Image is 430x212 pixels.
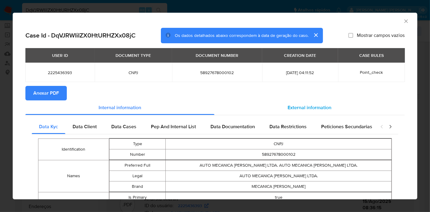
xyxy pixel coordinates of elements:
div: CREATION DATE [280,50,320,60]
span: Data Restrictions [269,123,307,130]
span: 2225436393 [33,70,87,75]
button: Anexar PDF [25,86,67,100]
div: closure-recommendation-modal [13,13,417,199]
td: Legal [109,171,166,181]
input: Mostrar campos vazios [348,33,353,38]
div: USER ID [48,50,72,60]
span: External information [288,104,331,111]
span: 58927678000102 [179,70,255,75]
span: CNPJ [102,70,165,75]
td: Identification [38,139,109,160]
td: Names [38,160,109,192]
span: Data Kyc [39,123,58,130]
div: DOCUMENT NUMBER [192,50,242,60]
td: Number [109,149,166,160]
span: Internal information [99,104,141,111]
span: Point_check [360,69,383,75]
td: CNPJ [166,139,392,149]
button: cerrar [308,28,323,42]
td: Brand [109,181,166,192]
td: true [166,192,392,203]
span: Os dados detalhados abaixo correspondem à data de geração do caso. [175,32,308,38]
span: Pep And Internal List [151,123,196,130]
h2: Case Id - DqVJRWIiIZX0HtURHZXx08jC [25,31,135,39]
div: Detailed info [25,100,405,115]
button: Fechar a janela [403,18,409,24]
span: Anexar PDF [33,86,59,100]
td: Type [109,139,166,149]
span: Data Cases [111,123,136,130]
span: Peticiones Secundarias [321,123,372,130]
span: Mostrar campos vazios [357,32,405,38]
td: MECANICA [PERSON_NAME] [166,181,392,192]
span: Data Documentation [210,123,255,130]
span: Data Client [73,123,97,130]
span: [DATE] 04:11:52 [269,70,331,75]
div: CASE RULES [356,50,387,60]
td: Preferred Full [109,160,166,171]
td: AUTO MECANICA [PERSON_NAME] LTDA. AUTO MECANICA [PERSON_NAME] LTDA. [166,160,392,171]
td: Is Primary [109,192,166,203]
div: DOCUMENT TYPE [112,50,155,60]
td: 58927678000102 [166,149,392,160]
td: AUTO MECANICA [PERSON_NAME] LTDA. [166,171,392,181]
div: Detailed internal info [32,119,374,134]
